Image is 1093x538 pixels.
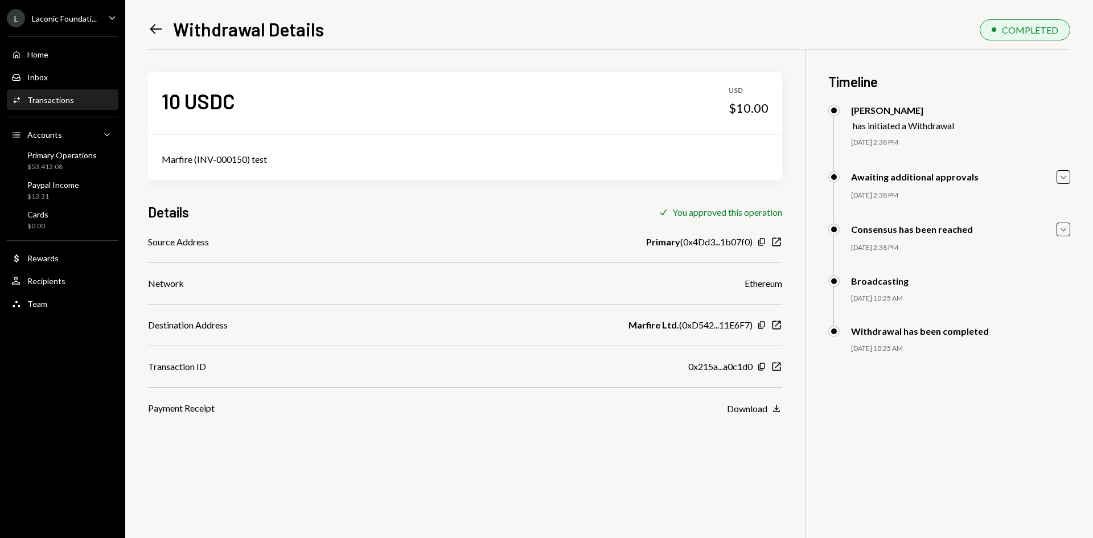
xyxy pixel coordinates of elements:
[27,72,48,82] div: Inbox
[851,224,973,235] div: Consensus has been reached
[851,276,909,286] div: Broadcasting
[27,162,97,172] div: $53,412.08
[851,326,989,336] div: Withdrawal has been completed
[7,9,25,27] div: L
[672,207,782,217] div: You approved this operation
[745,277,782,290] div: Ethereum
[7,248,118,268] a: Rewards
[27,299,47,309] div: Team
[828,72,1070,91] h3: Timeline
[27,192,79,202] div: $13.31
[851,243,1070,253] div: [DATE] 2:38 PM
[27,150,97,160] div: Primary Operations
[851,344,1070,354] div: [DATE] 10:25 AM
[646,235,753,249] div: ( 0x4Dd3...1b07f0 )
[727,403,782,415] button: Download
[27,221,48,231] div: $0.00
[688,360,753,373] div: 0x215a...a0c1d0
[27,253,59,263] div: Rewards
[851,294,1070,303] div: [DATE] 10:25 AM
[162,153,769,166] div: Marfire (INV-000150) test
[148,235,209,249] div: Source Address
[27,95,74,105] div: Transactions
[7,206,118,233] a: Cards$0.00
[148,318,228,332] div: Destination Address
[1002,24,1058,35] div: COMPLETED
[32,14,97,23] div: Laconic Foundati...
[851,171,979,182] div: Awaiting additional approvals
[729,100,769,116] div: $10.00
[7,270,118,291] a: Recipients
[27,180,79,190] div: Paypal Income
[7,293,118,314] a: Team
[7,147,118,174] a: Primary Operations$53,412.08
[27,130,62,139] div: Accounts
[148,401,215,415] div: Payment Receipt
[7,176,118,204] a: Paypal Income$13.31
[729,86,769,96] div: USD
[148,277,184,290] div: Network
[628,318,679,332] b: Marfire Ltd.
[148,360,206,373] div: Transaction ID
[27,50,48,59] div: Home
[851,191,1070,200] div: [DATE] 2:38 PM
[646,235,680,249] b: Primary
[7,124,118,145] a: Accounts
[727,403,767,414] div: Download
[27,210,48,219] div: Cards
[851,138,1070,147] div: [DATE] 2:38 PM
[162,88,235,114] div: 10 USDC
[7,67,118,87] a: Inbox
[27,276,65,286] div: Recipients
[173,18,324,40] h1: Withdrawal Details
[628,318,753,332] div: ( 0xD542...11E6F7 )
[7,89,118,110] a: Transactions
[851,105,954,116] div: [PERSON_NAME]
[148,203,189,221] h3: Details
[853,120,954,131] div: has initiated a Withdrawal
[7,44,118,64] a: Home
